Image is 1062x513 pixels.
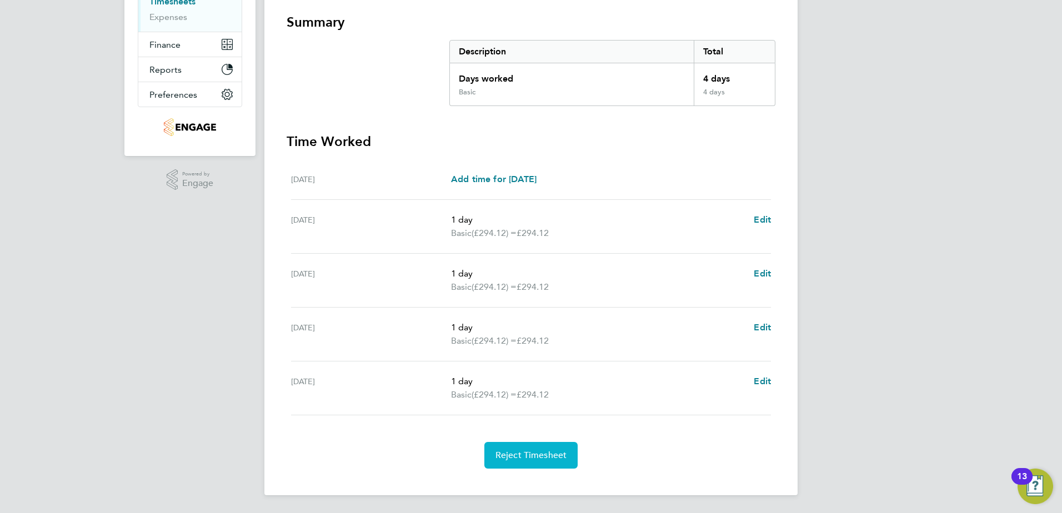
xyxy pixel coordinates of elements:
[451,375,745,388] p: 1 day
[291,173,451,186] div: [DATE]
[138,57,242,82] button: Reports
[451,321,745,334] p: 1 day
[517,335,549,346] span: £294.12
[287,133,775,150] h3: Time Worked
[495,450,567,461] span: Reject Timesheet
[287,13,775,31] h3: Summary
[754,214,771,225] span: Edit
[450,63,694,88] div: Days worked
[149,39,181,50] span: Finance
[451,388,472,401] span: Basic
[451,334,472,348] span: Basic
[472,389,517,400] span: (£294.12) =
[694,63,775,88] div: 4 days
[459,88,475,97] div: Basic
[451,267,745,280] p: 1 day
[287,13,775,469] section: Timesheet
[517,228,549,238] span: £294.12
[149,64,182,75] span: Reports
[138,118,242,136] a: Go to home page
[291,321,451,348] div: [DATE]
[167,169,214,190] a: Powered byEngage
[472,228,517,238] span: (£294.12) =
[484,442,578,469] button: Reject Timesheet
[291,267,451,294] div: [DATE]
[754,268,771,279] span: Edit
[451,280,472,294] span: Basic
[754,213,771,227] a: Edit
[451,174,537,184] span: Add time for [DATE]
[472,281,517,292] span: (£294.12) =
[291,213,451,240] div: [DATE]
[754,375,771,388] a: Edit
[754,321,771,334] a: Edit
[450,41,694,63] div: Description
[149,89,197,100] span: Preferences
[1017,476,1027,491] div: 13
[754,376,771,386] span: Edit
[451,213,745,227] p: 1 day
[182,179,213,188] span: Engage
[449,40,775,106] div: Summary
[164,118,216,136] img: thornbaker-logo-retina.png
[291,375,451,401] div: [DATE]
[451,173,537,186] a: Add time for [DATE]
[754,322,771,333] span: Edit
[182,169,213,179] span: Powered by
[754,267,771,280] a: Edit
[694,41,775,63] div: Total
[517,389,549,400] span: £294.12
[472,335,517,346] span: (£294.12) =
[138,82,242,107] button: Preferences
[1018,469,1053,504] button: Open Resource Center, 13 new notifications
[451,227,472,240] span: Basic
[517,281,549,292] span: £294.12
[694,88,775,105] div: 4 days
[149,12,187,22] a: Expenses
[138,32,242,57] button: Finance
